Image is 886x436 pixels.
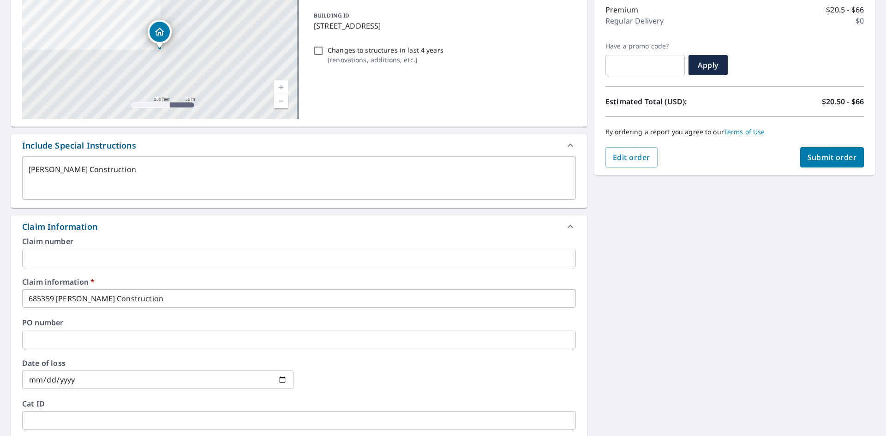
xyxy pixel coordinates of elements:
[22,359,293,367] label: Date of loss
[328,45,443,55] p: Changes to structures in last 4 years
[22,238,576,245] label: Claim number
[22,221,97,233] div: Claim Information
[314,20,572,31] p: [STREET_ADDRESS]
[800,147,864,167] button: Submit order
[328,55,443,65] p: ( renovations, additions, etc. )
[148,20,172,48] div: Dropped pin, building 1, Residential property, 3806 Fallen Timber Dr Louisville, KY 40241
[22,319,576,326] label: PO number
[274,80,288,94] a: Current Level 17, Zoom In
[856,15,864,26] p: $0
[605,128,864,136] p: By ordering a report you agree to our
[11,134,587,156] div: Include Special Instructions
[826,4,864,15] p: $20.5 - $66
[22,400,576,407] label: Cat ID
[29,165,569,191] textarea: [PERSON_NAME] Construction
[605,96,735,107] p: Estimated Total (USD):
[11,215,587,238] div: Claim Information
[605,42,685,50] label: Have a promo code?
[605,147,658,167] button: Edit order
[605,4,638,15] p: Premium
[605,15,664,26] p: Regular Delivery
[613,152,650,162] span: Edit order
[688,55,728,75] button: Apply
[724,127,765,136] a: Terms of Use
[696,60,720,70] span: Apply
[808,152,857,162] span: Submit order
[274,94,288,108] a: Current Level 17, Zoom Out
[822,96,864,107] p: $20.50 - $66
[22,139,136,152] div: Include Special Instructions
[314,12,349,19] p: BUILDING ID
[22,278,576,286] label: Claim information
